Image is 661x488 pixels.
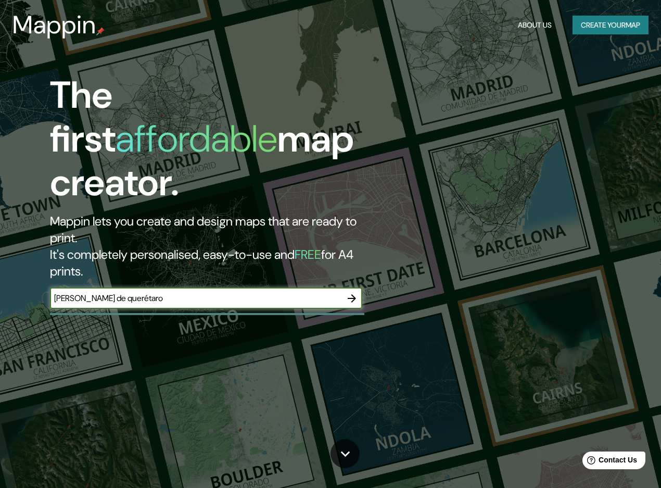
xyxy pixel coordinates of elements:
[50,292,341,304] input: Choose your favourite place
[116,115,277,163] h1: affordable
[568,447,650,477] iframe: Help widget launcher
[50,213,380,280] h2: Mappin lets you create and design maps that are ready to print. It's completely personalised, eas...
[12,10,96,40] h3: Mappin
[295,246,321,262] h5: FREE
[96,27,105,35] img: mappin-pin
[50,73,380,213] h1: The first map creator.
[514,16,556,35] button: About Us
[573,16,649,35] button: Create yourmap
